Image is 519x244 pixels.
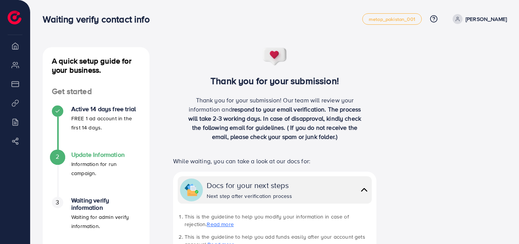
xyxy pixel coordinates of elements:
span: metap_pakistan_001 [369,17,415,22]
p: Waiting for admin verify information. [71,212,140,231]
h3: Waiting verify contact info [43,14,156,25]
p: [PERSON_NAME] [466,14,507,24]
span: respond to your email verification. The process will take 2-3 working days. In case of disapprova... [188,105,361,141]
li: Waiting verify information [43,197,149,242]
div: Docs for your next steps [207,180,292,191]
h4: Active 14 days free trial [71,105,140,113]
p: FREE 1 ad account in the first 14 days. [71,114,140,132]
li: Update Information [43,151,149,197]
li: Active 14 days free trial [43,105,149,151]
img: collapse [185,183,198,197]
p: While waiting, you can take a look at our docs for: [173,156,376,166]
span: 3 [56,198,59,207]
img: collapse [359,184,370,195]
h4: Update Information [71,151,140,158]
li: This is the guideline to help you modify your information in case of rejection. [185,213,372,228]
p: Information for run campaign. [71,159,140,178]
h4: Waiting verify information [71,197,140,211]
span: 2 [56,152,59,161]
h4: Get started [43,87,149,96]
h3: Thank you for your submission! [162,75,388,86]
a: [PERSON_NAME] [450,14,507,24]
img: logo [8,11,21,24]
h4: A quick setup guide for your business. [43,56,149,75]
div: Next step after verification process [207,192,292,200]
a: Read more [207,220,233,228]
p: Thank you for your submission! Our team will review your information and [185,96,365,141]
a: metap_pakistan_001 [362,13,422,25]
img: success [262,47,288,66]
